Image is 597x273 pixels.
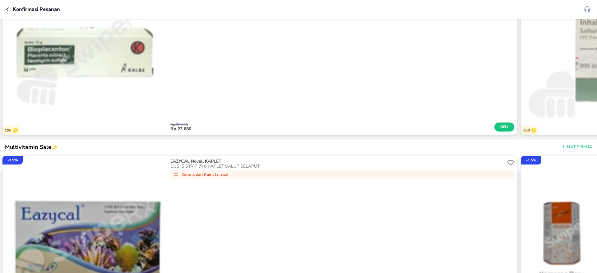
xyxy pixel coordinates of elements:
[170,127,494,132] p: Rp 22.680
[561,141,593,153] button: Lihat Semua
[13,6,60,13] p: Konfirmasi pesanan
[563,143,592,151] span: Lihat Semua
[7,157,18,163] p: - 1.5 %
[4,128,13,133] p: 100
[170,123,494,127] p: Rp 28.000
[170,164,506,169] p: DUS, 5 STRIP @ 6 KAPLET SALUT SELAPUT
[170,159,504,164] p: EAZYCAL Novell KAPLET
[170,170,514,179] div: Kurang dari 9 unit tersisa!
[523,128,531,133] p: 650
[494,123,514,132] button: Beli
[499,124,510,130] span: Beli
[526,157,536,163] p: - 1.5 %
